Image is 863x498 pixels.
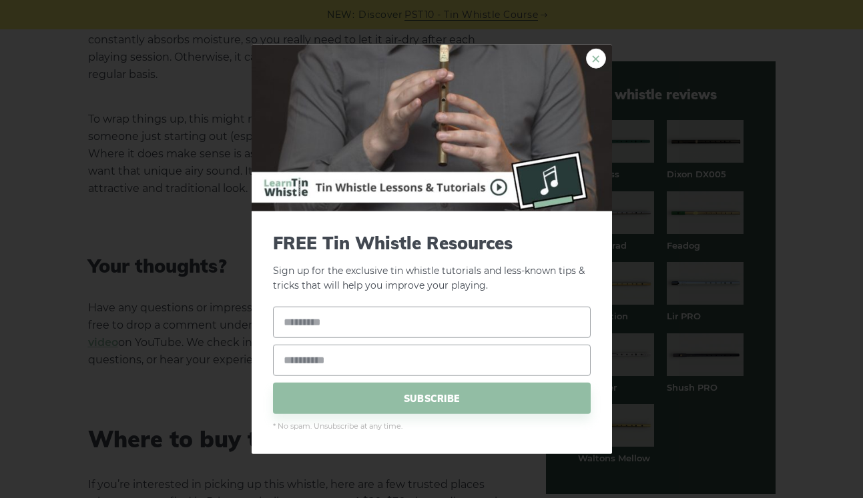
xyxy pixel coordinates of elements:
a: × [586,48,606,68]
span: FREE Tin Whistle Resources [273,232,591,253]
p: Sign up for the exclusive tin whistle tutorials and less-known tips & tricks that will help you i... [273,232,591,293]
span: * No spam. Unsubscribe at any time. [273,421,591,433]
span: SUBSCRIBE [273,383,591,414]
img: Tin Whistle Buying Guide Preview [252,44,612,211]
